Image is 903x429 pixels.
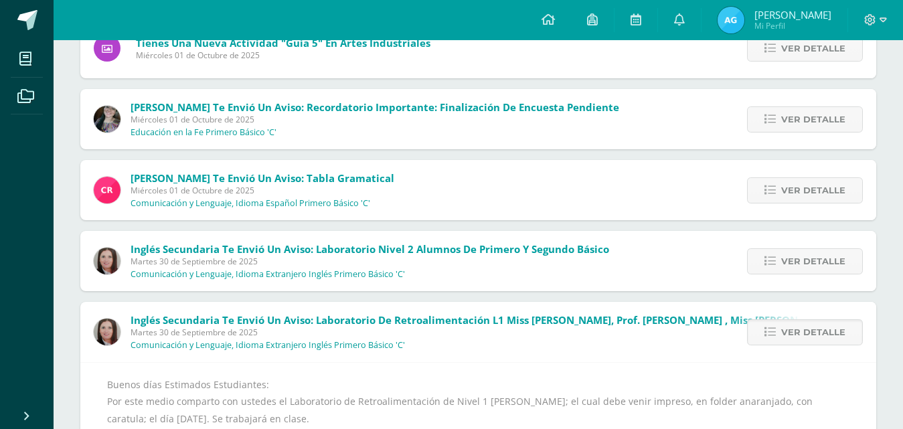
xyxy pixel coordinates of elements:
span: Inglés Secundaria te envió un aviso: Laboratorio Nivel 2 alumnos de primero y segundo Básico [131,242,609,256]
span: Miércoles 01 de Octubre de 2025 [131,185,394,196]
p: Educación en la Fe Primero Básico 'C' [131,127,276,138]
span: Ver detalle [781,320,845,345]
span: Ver detalle [781,36,845,61]
span: Miércoles 01 de Octubre de 2025 [136,50,430,61]
span: Mi Perfil [754,20,831,31]
p: Comunicación y Lenguaje, Idioma Extranjero Inglés Primero Básico 'C' [131,340,405,351]
img: 8af0450cf43d44e38c4a1497329761f3.png [94,248,120,274]
p: Comunicación y Lenguaje, Idioma Extranjero Inglés Primero Básico 'C' [131,269,405,280]
span: Tienes una nueva actividad "Guía 5" En Artes Industriales [136,36,430,50]
span: [PERSON_NAME] te envió un aviso: Tabla gramatical [131,171,394,185]
span: Miércoles 01 de Octubre de 2025 [131,114,619,125]
span: Ver detalle [781,178,845,203]
img: 421a1b0e41f6206d01de005a463167ed.png [718,7,744,33]
span: Ver detalle [781,107,845,132]
span: [PERSON_NAME] [754,8,831,21]
p: Comunicación y Lenguaje, Idioma Español Primero Básico 'C' [131,198,370,209]
img: 8af0450cf43d44e38c4a1497329761f3.png [94,319,120,345]
span: Ver detalle [781,249,845,274]
img: 8322e32a4062cfa8b237c59eedf4f548.png [94,106,120,133]
span: Martes 30 de Septiembre de 2025 [131,256,609,267]
span: [PERSON_NAME] te envió un aviso: Recordatorio Importante: Finalización de Encuesta Pendiente [131,100,619,114]
img: ab28fb4d7ed199cf7a34bbef56a79c5b.png [94,177,120,203]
